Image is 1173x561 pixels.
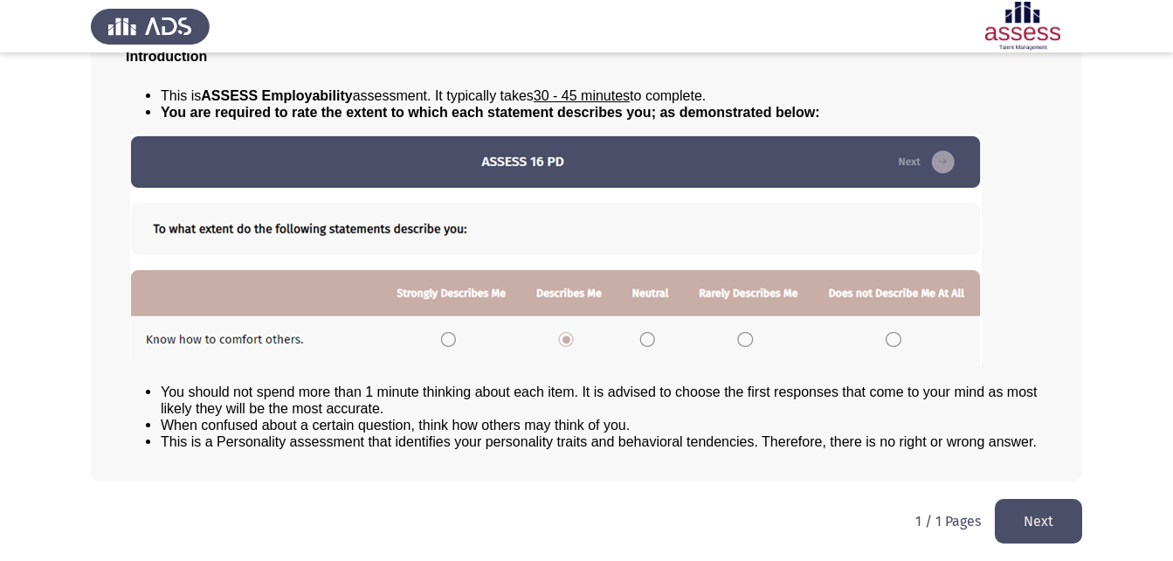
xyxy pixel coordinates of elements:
span: When confused about a certain question, think how others may think of you. [161,418,630,433]
p: 1 / 1 Pages [915,513,981,530]
img: Assessment logo of ASSESS Employability - EBI [963,2,1082,51]
span: You are required to rate the extent to which each statement describes you; as demonstrated below: [161,105,820,120]
img: Assess Talent Management logo [91,2,210,51]
button: load next page [995,499,1082,544]
u: 30 - 45 minutes [534,88,630,103]
b: ASSESS Employability [201,88,352,103]
span: You should not spend more than 1 minute thinking about each item. It is advised to choose the fir... [161,384,1038,416]
span: This is assessment. It typically takes to complete. [161,88,706,103]
span: Introduction [126,49,207,64]
span: This is a Personality assessment that identifies your personality traits and behavioral tendencie... [161,434,1037,449]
